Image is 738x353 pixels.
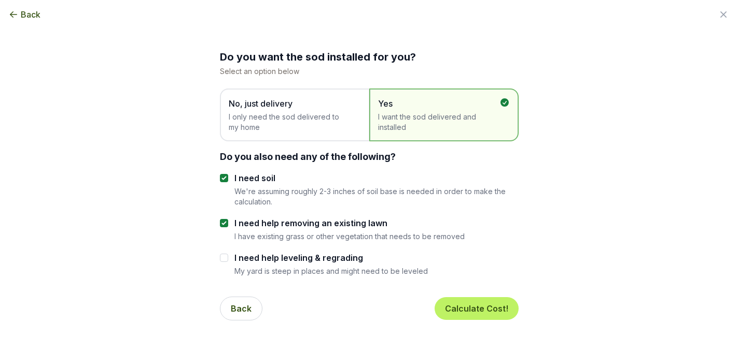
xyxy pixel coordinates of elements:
[378,97,499,110] span: Yes
[234,252,428,264] label: I need help leveling & regrading
[220,66,519,76] p: Select an option below
[229,97,350,110] span: No, just delivery
[21,8,40,21] span: Back
[229,112,350,133] span: I only need the sod delivered to my home
[220,150,519,164] div: Do you also need any of the following?
[234,217,465,229] label: I need help removing an existing lawn
[220,297,262,320] button: Back
[378,112,499,133] span: I want the sod delivered and installed
[234,172,519,184] label: I need soil
[435,297,519,320] button: Calculate Cost!
[8,8,40,21] button: Back
[234,231,465,241] p: I have existing grass or other vegetation that needs to be removed
[220,50,519,64] h2: Do you want the sod installed for you?
[234,266,428,276] p: My yard is steep in places and might need to be leveled
[234,186,519,207] p: We're assuming roughly 2-3 inches of soil base is needed in order to make the calculation.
